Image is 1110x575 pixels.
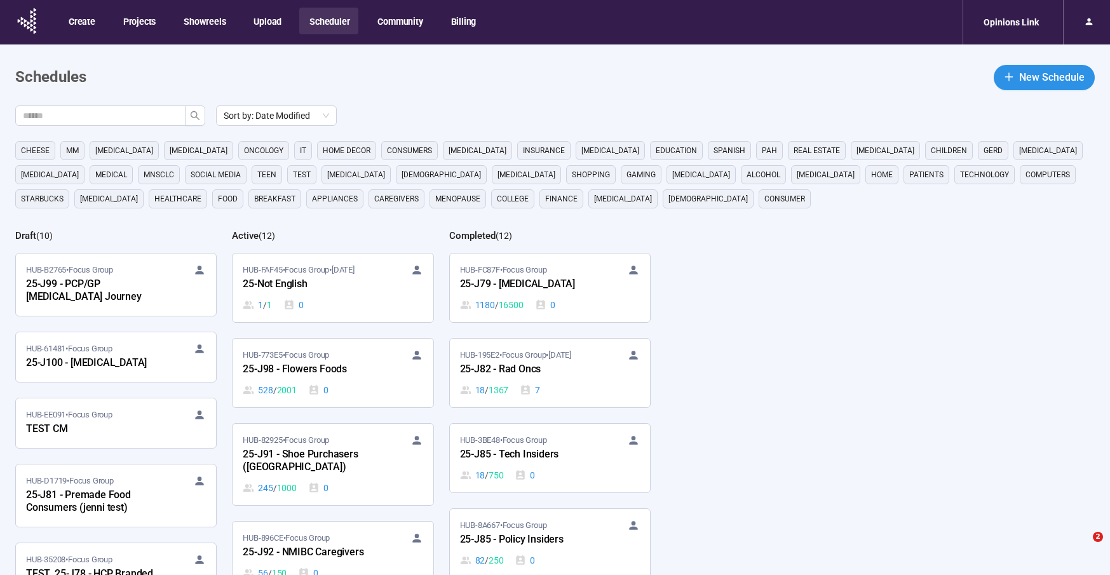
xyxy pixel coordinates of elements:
[460,468,504,482] div: 18
[489,468,503,482] span: 750
[21,144,50,157] span: cheese
[26,355,166,372] div: 25-J100 - [MEDICAL_DATA]
[243,481,296,495] div: 245
[243,362,382,378] div: 25-J98 - Flowers Foods
[984,144,1003,157] span: GERD
[232,230,259,241] h2: Active
[489,383,508,397] span: 1367
[36,231,53,241] span: ( 10 )
[435,193,480,205] span: menopause
[173,8,234,34] button: Showreels
[154,193,201,205] span: healthcare
[15,65,86,90] h1: Schedules
[871,168,893,181] span: home
[441,8,485,34] button: Billing
[243,276,382,293] div: 25-Not English
[460,519,547,532] span: HUB-8A667 • Focus Group
[515,553,535,567] div: 0
[26,421,166,438] div: TEST CM
[856,144,914,157] span: [MEDICAL_DATA]
[656,144,697,157] span: education
[191,168,241,181] span: social media
[243,383,296,397] div: 528
[449,144,506,157] span: [MEDICAL_DATA]
[1067,532,1097,562] iframe: Intercom live chat
[277,383,297,397] span: 2001
[794,144,840,157] span: real estate
[387,144,432,157] span: consumers
[714,144,745,157] span: Spanish
[16,398,216,448] a: HUB-EE091•Focus GroupTEST CM
[21,168,79,181] span: [MEDICAL_DATA]
[243,532,330,545] span: HUB-896CE • Focus Group
[224,106,329,125] span: Sort by: Date Modified
[26,276,166,306] div: 25-J99 - PCP/GP [MEDICAL_DATA] Journey
[460,383,509,397] div: 18
[495,298,499,312] span: /
[26,409,112,421] span: HUB-EE091 • Focus Group
[672,168,730,181] span: [MEDICAL_DATA]
[594,193,652,205] span: [MEDICAL_DATA]
[263,298,267,312] span: /
[572,168,610,181] span: shopping
[267,298,272,312] span: 1
[243,447,382,476] div: 25-J91 - Shoe Purchasers ([GEOGRAPHIC_DATA])
[762,144,777,157] span: PAH
[460,532,600,548] div: 25-J85 - Policy Insiders
[764,193,805,205] span: consumer
[254,193,295,205] span: breakfast
[185,105,205,126] button: search
[460,553,504,567] div: 82
[548,350,571,360] time: [DATE]
[1019,144,1077,157] span: [MEDICAL_DATA]
[535,298,555,312] div: 0
[668,193,748,205] span: [DEMOGRAPHIC_DATA]
[960,168,1009,181] span: technology
[367,8,431,34] button: Community
[496,231,512,241] span: ( 12 )
[1093,532,1103,542] span: 2
[499,298,524,312] span: 16500
[450,424,650,492] a: HUB-3BE48•Focus Group25-J85 - Tech Insiders18 / 7500
[80,193,138,205] span: [MEDICAL_DATA]
[374,193,419,205] span: caregivers
[460,434,547,447] span: HUB-3BE48 • Focus Group
[283,298,304,312] div: 0
[450,339,650,407] a: HUB-195E2•Focus Group•[DATE]25-J82 - Rad Oncs18 / 13677
[58,8,104,34] button: Create
[26,342,112,355] span: HUB-61481 • Focus Group
[16,464,216,527] a: HUB-D1719•Focus Group25-J81 - Premade Food Consumers (jenni test)
[16,254,216,316] a: HUB-B2765•Focus Group25-J99 - PCP/GP [MEDICAL_DATA] Journey
[489,553,503,567] span: 250
[497,193,529,205] span: college
[485,468,489,482] span: /
[95,168,127,181] span: medical
[26,264,113,276] span: HUB-B2765 • Focus Group
[308,481,328,495] div: 0
[257,168,276,181] span: Teen
[449,230,496,241] h2: Completed
[26,475,114,487] span: HUB-D1719 • Focus Group
[520,383,540,397] div: 7
[485,553,489,567] span: /
[243,8,290,34] button: Upload
[1004,72,1014,82] span: plus
[485,383,489,397] span: /
[515,468,535,482] div: 0
[460,349,571,362] span: HUB-195E2 • Focus Group •
[243,545,382,561] div: 25-J92 - NMIBC Caregivers
[259,231,275,241] span: ( 12 )
[273,481,277,495] span: /
[16,332,216,382] a: HUB-61481•Focus Group25-J100 - [MEDICAL_DATA]
[273,383,277,397] span: /
[312,193,358,205] span: appliances
[327,168,385,181] span: [MEDICAL_DATA]
[523,144,565,157] span: Insurance
[460,276,600,293] div: 25-J79 - [MEDICAL_DATA]
[460,362,600,378] div: 25-J82 - Rad Oncs
[581,144,639,157] span: [MEDICAL_DATA]
[497,168,555,181] span: [MEDICAL_DATA]
[233,339,433,407] a: HUB-773E5•Focus Group25-J98 - Flowers Foods528 / 20010
[190,111,200,121] span: search
[66,144,79,157] span: MM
